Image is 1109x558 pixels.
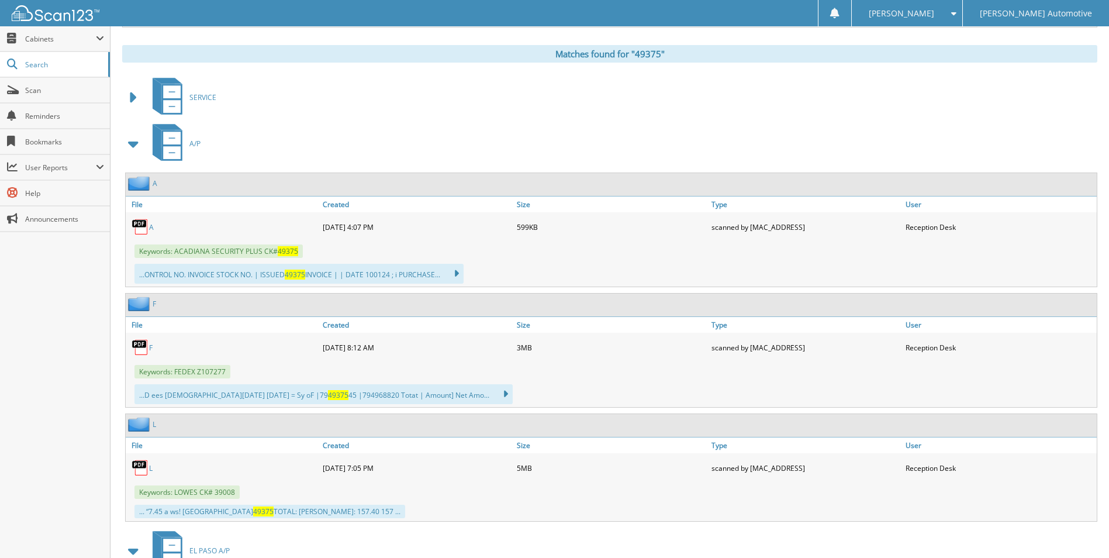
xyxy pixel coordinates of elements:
[320,456,514,480] div: [DATE] 7:05 PM
[514,438,708,453] a: Size
[709,336,903,359] div: scanned by [MAC_ADDRESS]
[514,456,708,480] div: 5MB
[128,176,153,191] img: folder2.png
[134,365,230,378] span: Keywords: FEDEX Z107277
[25,163,96,173] span: User Reports
[903,197,1097,212] a: User
[149,222,154,232] a: A
[189,546,230,556] span: EL PASO A/P
[869,10,934,17] span: [PERSON_NAME]
[189,92,216,102] span: SERVICE
[126,438,320,453] a: File
[132,339,149,356] img: PDF.png
[122,45,1097,63] div: Matches found for "49375"
[25,111,104,121] span: Reminders
[189,139,201,149] span: A/P
[134,244,303,258] span: Keywords: ACADIANA SECURITY PLUS CK#
[285,270,305,280] span: 49375
[903,438,1097,453] a: User
[25,188,104,198] span: Help
[320,438,514,453] a: Created
[320,215,514,239] div: [DATE] 4:07 PM
[320,336,514,359] div: [DATE] 8:12 AM
[278,246,298,256] span: 49375
[12,5,99,21] img: scan123-logo-white.svg
[149,343,153,353] a: F
[709,456,903,480] div: scanned by [MAC_ADDRESS]
[514,317,708,333] a: Size
[128,417,153,432] img: folder2.png
[153,419,156,429] a: L
[903,456,1097,480] div: Reception Desk
[134,384,513,404] div: ...D ees [DEMOGRAPHIC_DATA][DATE] [DATE] = Sy oF |79 45 |794968820 Totat | Amount] Net Amo...
[514,197,708,212] a: Size
[132,218,149,236] img: PDF.png
[320,197,514,212] a: Created
[903,317,1097,333] a: User
[149,463,153,473] a: L
[25,137,104,147] span: Bookmarks
[134,485,240,499] span: Keywords: LOWES CK# 39008
[253,507,274,516] span: 49375
[153,178,157,188] a: A
[320,317,514,333] a: Created
[134,264,464,284] div: ...ONTROL NO. INVOICE STOCK NO. | ISSUED INVOICE | | DATE 100124 ; i PURCHASE...
[514,336,708,359] div: 3MB
[132,459,149,477] img: PDF.png
[328,390,348,400] span: 49375
[514,215,708,239] div: 599KB
[153,299,156,309] a: F
[25,34,96,44] span: Cabinets
[134,505,405,518] div: ... “7.45 a ws! [GEOGRAPHIC_DATA] TOTAL: [PERSON_NAME]: 157.40 157 ...
[980,10,1092,17] span: [PERSON_NAME] Automotive
[126,197,320,212] a: File
[25,85,104,95] span: Scan
[709,438,903,453] a: Type
[709,197,903,212] a: Type
[25,60,102,70] span: Search
[709,317,903,333] a: Type
[146,120,201,167] a: A/P
[128,297,153,311] img: folder2.png
[709,215,903,239] div: scanned by [MAC_ADDRESS]
[126,317,320,333] a: File
[1051,502,1109,558] iframe: Chat Widget
[903,336,1097,359] div: Reception Desk
[25,214,104,224] span: Announcements
[903,215,1097,239] div: Reception Desk
[146,74,216,120] a: SERVICE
